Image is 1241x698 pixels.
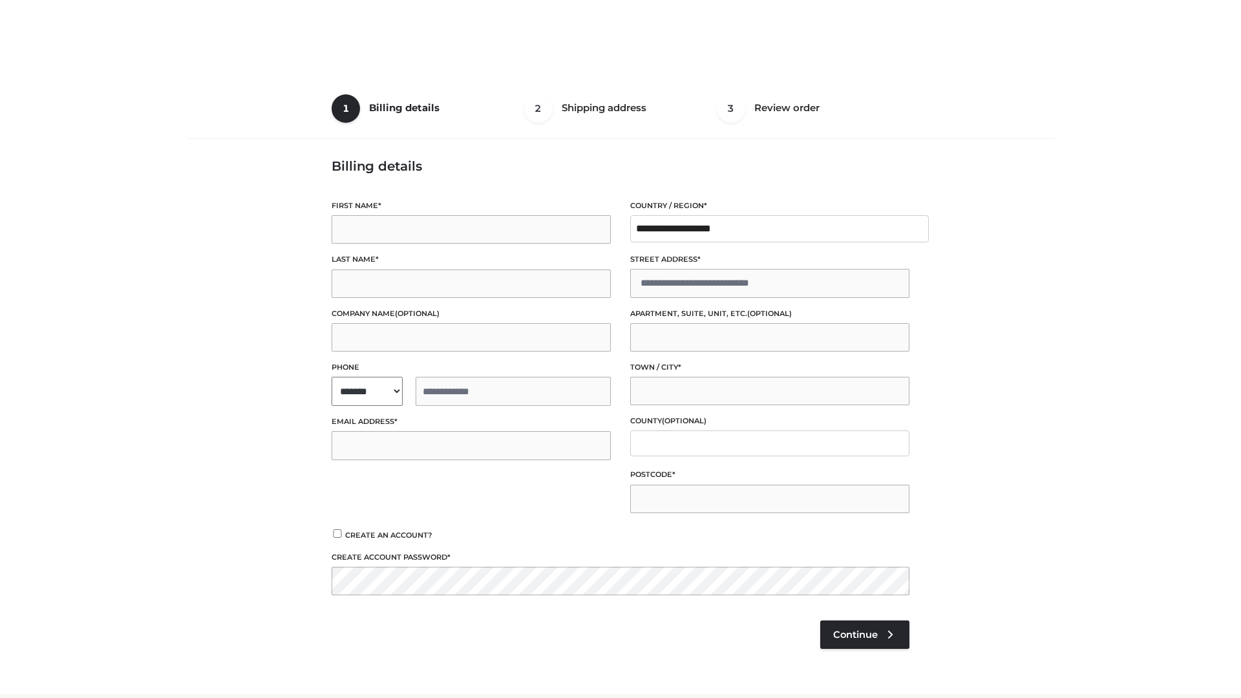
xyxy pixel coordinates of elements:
span: (optional) [747,309,792,318]
span: 2 [524,94,553,123]
label: Phone [332,361,611,374]
label: Apartment, suite, unit, etc. [630,308,909,320]
label: County [630,415,909,427]
span: Shipping address [562,101,646,114]
span: Create an account? [345,531,432,540]
span: Review order [754,101,820,114]
label: Email address [332,416,611,428]
label: Create account password [332,551,909,564]
label: Street address [630,253,909,266]
span: (optional) [395,309,440,318]
label: Country / Region [630,200,909,212]
label: Town / City [630,361,909,374]
a: Continue [820,620,909,649]
span: (optional) [662,416,706,425]
span: 3 [717,94,745,123]
label: Last name [332,253,611,266]
label: First name [332,200,611,212]
label: Company name [332,308,611,320]
span: Billing details [369,101,440,114]
label: Postcode [630,469,909,481]
h3: Billing details [332,158,909,174]
span: Continue [833,629,878,640]
input: Create an account? [332,529,343,538]
span: 1 [332,94,360,123]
